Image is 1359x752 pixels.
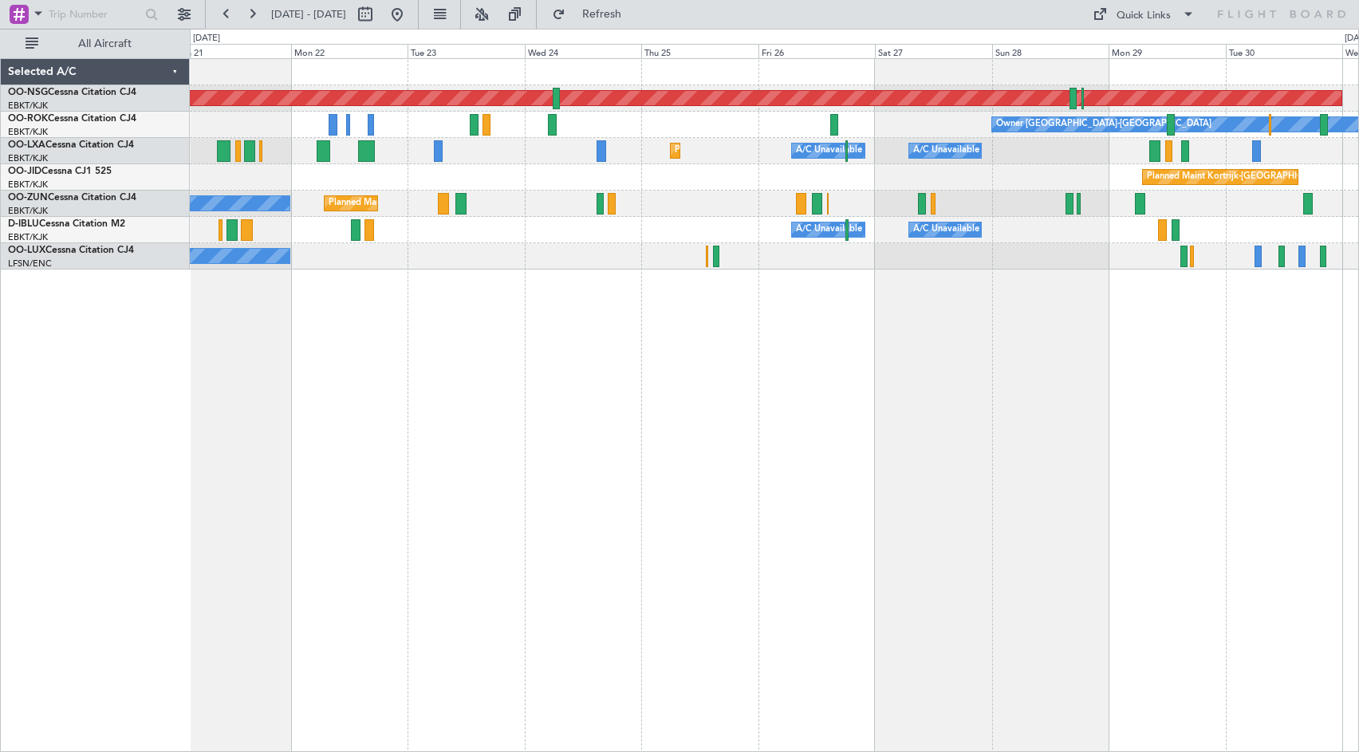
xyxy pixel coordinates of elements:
[18,31,173,57] button: All Aircraft
[8,167,41,176] span: OO-JID
[796,139,1093,163] div: A/C Unavailable [GEOGRAPHIC_DATA] ([GEOGRAPHIC_DATA] National)
[8,205,48,217] a: EBKT/KJK
[8,126,48,138] a: EBKT/KJK
[913,218,1168,242] div: A/C Unavailable [GEOGRAPHIC_DATA]-[GEOGRAPHIC_DATA]
[8,193,48,203] span: OO-ZUN
[8,140,45,150] span: OO-LXA
[875,44,992,58] div: Sat 27
[545,2,640,27] button: Refresh
[329,191,514,215] div: Planned Maint Kortrijk-[GEOGRAPHIC_DATA]
[8,167,112,176] a: OO-JIDCessna CJ1 525
[758,44,876,58] div: Fri 26
[1117,8,1171,24] div: Quick Links
[8,152,48,164] a: EBKT/KJK
[8,193,136,203] a: OO-ZUNCessna Citation CJ4
[8,258,52,270] a: LFSN/ENC
[8,246,45,255] span: OO-LUX
[174,44,291,58] div: Sun 21
[569,9,636,20] span: Refresh
[8,114,48,124] span: OO-ROK
[49,2,140,26] input: Trip Number
[41,38,168,49] span: All Aircraft
[8,140,134,150] a: OO-LXACessna Citation CJ4
[1226,44,1343,58] div: Tue 30
[8,179,48,191] a: EBKT/KJK
[408,44,525,58] div: Tue 23
[8,231,48,243] a: EBKT/KJK
[525,44,642,58] div: Wed 24
[796,218,1093,242] div: A/C Unavailable [GEOGRAPHIC_DATA] ([GEOGRAPHIC_DATA] National)
[8,88,136,97] a: OO-NSGCessna Citation CJ4
[8,246,134,255] a: OO-LUXCessna Citation CJ4
[8,100,48,112] a: EBKT/KJK
[1147,165,1333,189] div: Planned Maint Kortrijk-[GEOGRAPHIC_DATA]
[675,139,861,163] div: Planned Maint Kortrijk-[GEOGRAPHIC_DATA]
[8,219,39,229] span: D-IBLU
[8,114,136,124] a: OO-ROKCessna Citation CJ4
[193,32,220,45] div: [DATE]
[913,139,979,163] div: A/C Unavailable
[291,44,408,58] div: Mon 22
[992,44,1109,58] div: Sun 28
[996,112,1211,136] div: Owner [GEOGRAPHIC_DATA]-[GEOGRAPHIC_DATA]
[1085,2,1203,27] button: Quick Links
[8,88,48,97] span: OO-NSG
[641,44,758,58] div: Thu 25
[1109,44,1226,58] div: Mon 29
[271,7,346,22] span: [DATE] - [DATE]
[8,219,125,229] a: D-IBLUCessna Citation M2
